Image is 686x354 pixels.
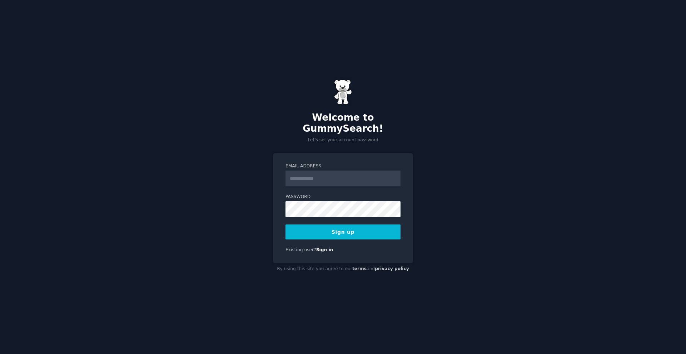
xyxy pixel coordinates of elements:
div: By using this site you agree to our and [273,263,413,275]
span: Existing user? [285,247,316,252]
img: Gummy Bear [334,80,352,105]
button: Sign up [285,224,401,239]
p: Let's set your account password [273,137,413,143]
label: Password [285,194,401,200]
label: Email Address [285,163,401,170]
a: terms [352,266,367,271]
a: Sign in [316,247,333,252]
a: privacy policy [375,266,409,271]
h2: Welcome to GummySearch! [273,112,413,135]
